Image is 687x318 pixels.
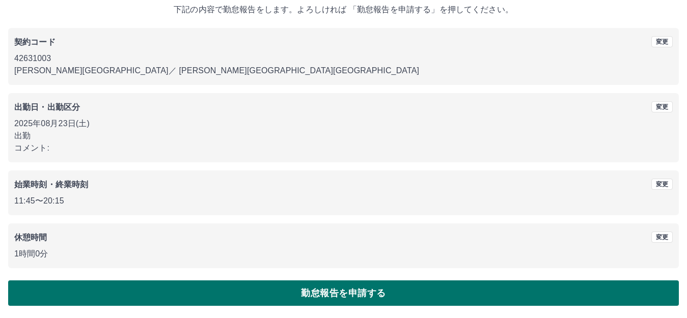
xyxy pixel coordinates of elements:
[14,38,56,46] b: 契約コード
[14,118,673,130] p: 2025年08月23日(土)
[14,65,673,77] p: [PERSON_NAME][GEOGRAPHIC_DATA] ／ [PERSON_NAME][GEOGRAPHIC_DATA][GEOGRAPHIC_DATA]
[14,103,80,111] b: 出勤日・出勤区分
[14,142,673,154] p: コメント:
[14,52,673,65] p: 42631003
[651,101,673,112] button: 変更
[651,179,673,190] button: 変更
[14,195,673,207] p: 11:45 〜 20:15
[14,248,673,260] p: 1時間0分
[14,233,47,242] b: 休憩時間
[8,280,679,306] button: 勤怠報告を申請する
[8,4,679,16] p: 下記の内容で勤怠報告をします。よろしければ 「勤怠報告を申請する」を押してください。
[14,180,88,189] b: 始業時刻・終業時刻
[651,232,673,243] button: 変更
[14,130,673,142] p: 出勤
[651,36,673,47] button: 変更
